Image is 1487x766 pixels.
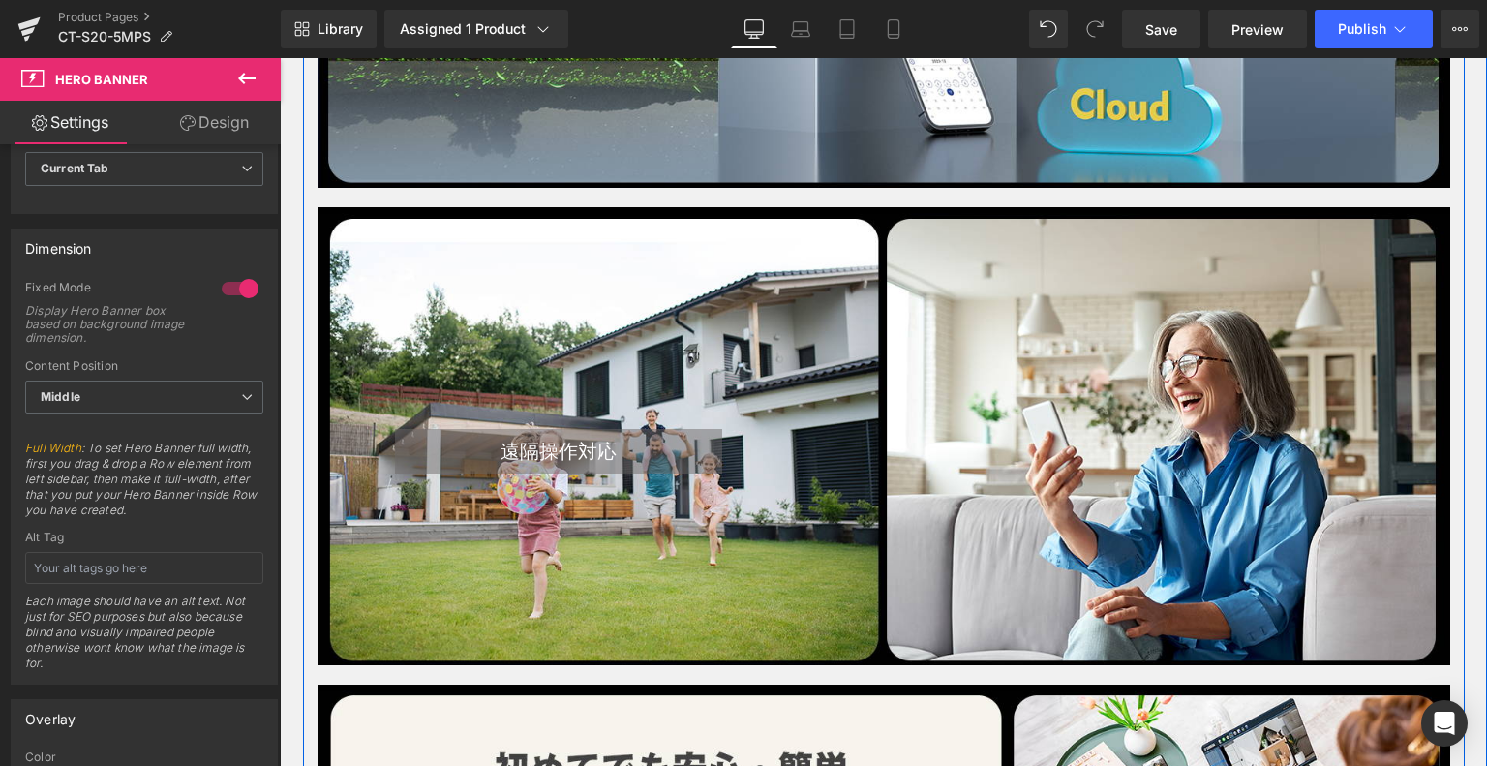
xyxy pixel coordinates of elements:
[25,552,263,584] input: Your alt tags go here
[25,280,202,300] div: Fixed Mode
[25,751,263,764] div: Color
[281,10,377,48] a: New Library
[25,441,263,531] span: : To set Hero Banner full width, first you drag & drop a Row element from left sidebar, then make...
[1029,10,1068,48] button: Undo
[824,10,870,48] a: Tablet
[1421,700,1468,747] div: Open Intercom Messenger
[731,10,777,48] a: Desktop
[400,19,553,39] div: Assigned 1 Product
[1315,10,1433,48] button: Publish
[144,101,285,144] a: Design
[25,230,92,257] div: Dimension
[25,700,76,727] div: Overlay
[25,531,263,544] div: Alt Tag
[25,594,263,684] div: Each image should have an alt text. Not just for SEO purposes but also because blind and visually...
[25,441,81,455] a: Full Width
[1338,21,1386,37] span: Publish
[58,29,151,45] span: CT-S20-5MPS
[1208,10,1307,48] a: Preview
[318,20,363,38] span: Library
[58,10,281,25] a: Product Pages
[41,389,80,404] b: Middle
[1231,19,1284,40] span: Preview
[870,10,917,48] a: Mobile
[221,380,337,406] span: 遠隔操作対応
[55,72,148,87] span: Hero Banner
[25,359,263,373] div: Content Position
[1145,19,1177,40] span: Save
[41,161,109,175] b: Current Tab
[1441,10,1479,48] button: More
[25,304,199,345] div: Display Hero Banner box based on background image dimension.
[777,10,824,48] a: Laptop
[1076,10,1114,48] button: Redo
